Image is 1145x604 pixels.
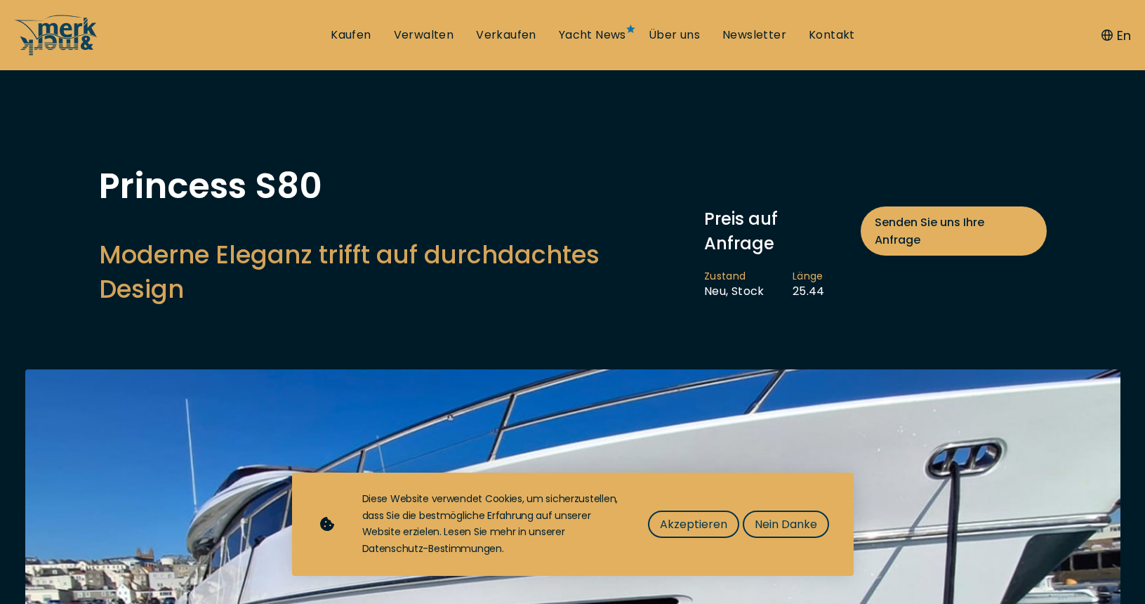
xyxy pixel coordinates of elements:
[704,206,1047,256] div: Preis auf Anfrage
[809,27,855,43] a: Kontakt
[660,516,727,533] span: Akzeptieren
[722,27,786,43] a: Newsletter
[793,270,853,299] li: 25.44
[704,270,765,284] span: Zustand
[755,516,817,533] span: Nein Danke
[1101,26,1131,45] button: En
[875,214,1033,249] span: Senden Sie uns Ihre Anfrage
[99,237,690,306] h2: Moderne Eleganz trifft auf durchdachtes Design
[362,541,502,556] a: Datenschutz-Bestimmungen
[362,491,620,558] div: Diese Website verwendet Cookies, um sicherzustellen, dass Sie die bestmögliche Erfahrung auf unse...
[648,511,739,538] button: Akzeptieren
[704,270,793,299] li: Neu, Stock
[394,27,454,43] a: Verwalten
[99,169,690,204] h1: Princess S80
[793,270,825,284] span: Länge
[861,206,1047,256] a: Senden Sie uns Ihre Anfrage
[559,27,626,43] a: Yacht News
[476,27,536,43] a: Verkaufen
[331,27,371,43] a: Kaufen
[743,511,829,538] button: Nein Danke
[649,27,700,43] a: Über uns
